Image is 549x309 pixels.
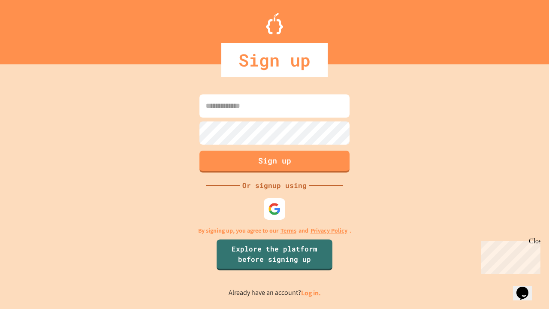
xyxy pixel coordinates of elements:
[478,237,540,274] iframe: chat widget
[240,180,309,191] div: Or signup using
[513,275,540,300] iframe: chat widget
[311,226,347,235] a: Privacy Policy
[3,3,59,55] div: Chat with us now!Close
[268,203,281,215] img: google-icon.svg
[301,288,321,297] a: Log in.
[217,239,332,270] a: Explore the platform before signing up
[198,226,351,235] p: By signing up, you agree to our and .
[221,43,328,77] div: Sign up
[281,226,296,235] a: Terms
[199,151,350,173] button: Sign up
[266,13,283,34] img: Logo.svg
[229,288,321,298] p: Already have an account?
